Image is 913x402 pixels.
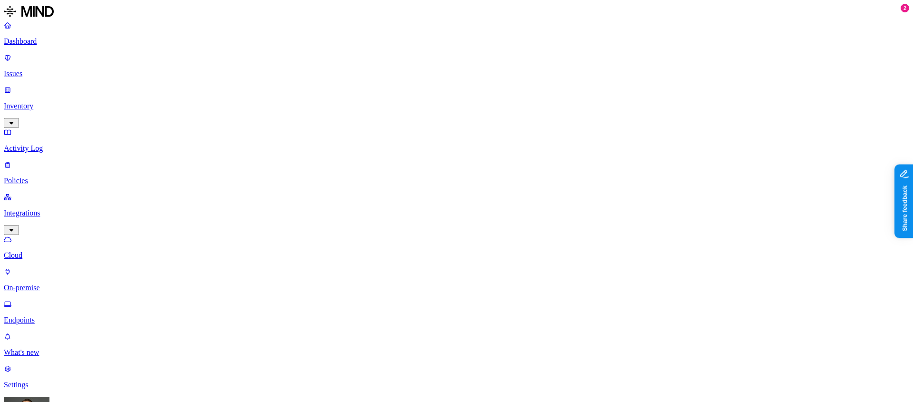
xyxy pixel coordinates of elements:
a: Cloud [4,235,909,260]
p: Cloud [4,251,909,260]
p: Issues [4,69,909,78]
a: Inventory [4,86,909,127]
p: Policies [4,176,909,185]
p: Activity Log [4,144,909,153]
a: On-premise [4,267,909,292]
a: Dashboard [4,21,909,46]
p: What's new [4,348,909,357]
p: Settings [4,381,909,389]
a: Policies [4,160,909,185]
p: Endpoints [4,316,909,324]
a: Endpoints [4,300,909,324]
a: Settings [4,364,909,389]
p: Dashboard [4,37,909,46]
a: Issues [4,53,909,78]
p: Integrations [4,209,909,217]
div: 2 [901,4,909,12]
a: Integrations [4,193,909,234]
a: What's new [4,332,909,357]
p: On-premise [4,284,909,292]
a: Activity Log [4,128,909,153]
p: Inventory [4,102,909,110]
a: MIND [4,4,909,21]
img: MIND [4,4,54,19]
